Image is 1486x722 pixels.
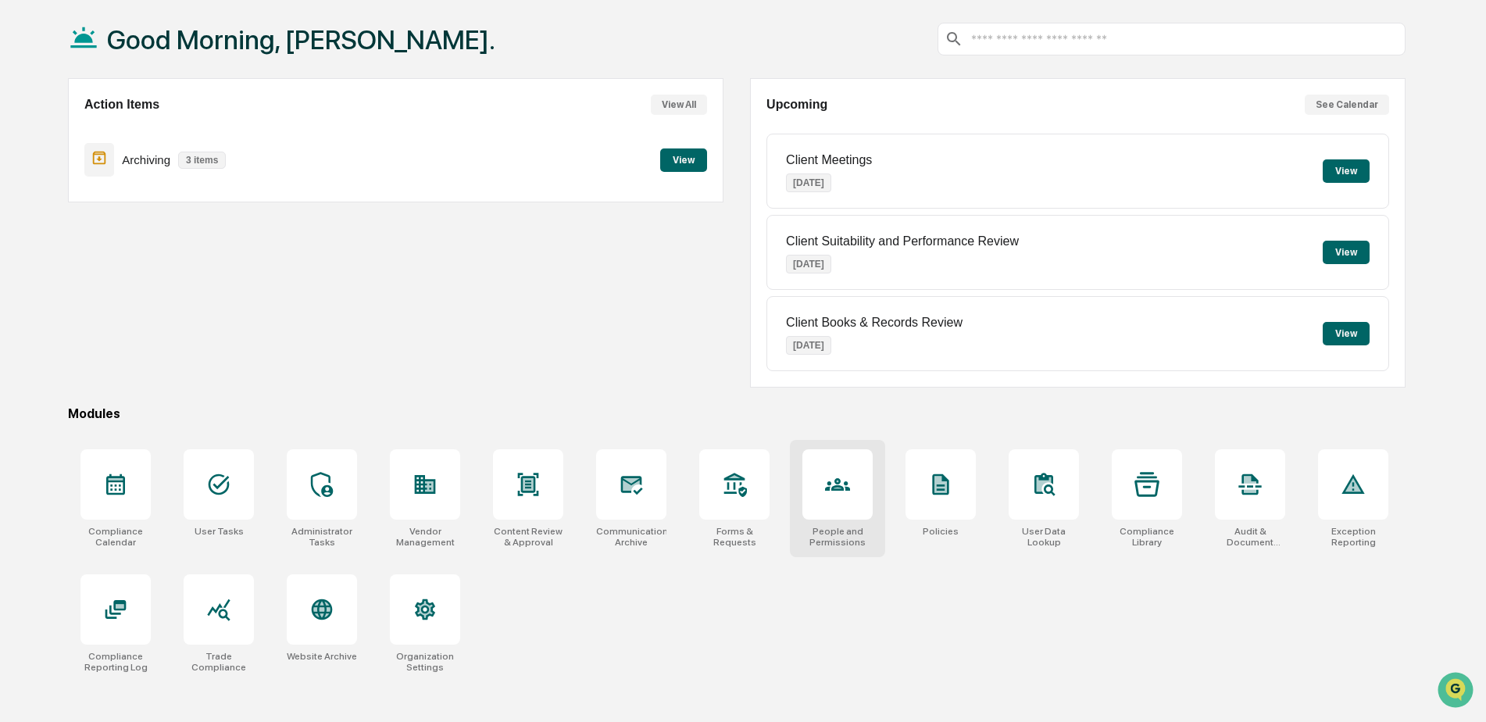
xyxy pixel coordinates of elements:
[287,651,357,662] div: Website Archive
[16,173,100,186] div: Past conversations
[1215,526,1285,548] div: Audit & Document Logs
[1323,159,1370,183] button: View
[138,255,170,267] span: [DATE]
[16,351,28,363] div: 🔎
[786,336,831,355] p: [DATE]
[242,170,284,189] button: See all
[493,526,563,548] div: Content Review & Approval
[9,313,107,341] a: 🖐️Preclearance
[786,316,963,330] p: Client Books & Records Review
[84,98,159,112] h2: Action Items
[178,152,226,169] p: 3 items
[68,406,1406,421] div: Modules
[195,526,244,537] div: User Tasks
[16,321,28,334] div: 🖐️
[48,213,127,225] span: [PERSON_NAME]
[107,313,200,341] a: 🗄️Attestations
[31,256,44,268] img: 1746055101610-c473b297-6a78-478c-a979-82029cc54cd1
[287,526,357,548] div: Administrator Tasks
[16,120,44,148] img: 1746055101610-c473b297-6a78-478c-a979-82029cc54cd1
[660,152,707,166] a: View
[130,255,135,267] span: •
[651,95,707,115] button: View All
[923,526,959,537] div: Policies
[596,526,666,548] div: Communications Archive
[16,240,41,265] img: Jack Rasmussen
[390,526,460,548] div: Vendor Management
[130,213,135,225] span: •
[786,153,872,167] p: Client Meetings
[1323,322,1370,345] button: View
[107,24,495,55] h1: Good Morning, [PERSON_NAME].
[786,173,831,192] p: [DATE]
[33,120,61,148] img: 8933085812038_c878075ebb4cc5468115_72.jpg
[1112,526,1182,548] div: Compliance Library
[766,98,827,112] h2: Upcoming
[16,198,41,223] img: Jack Rasmussen
[9,343,105,371] a: 🔎Data Lookup
[1436,670,1478,713] iframe: Open customer support
[1009,526,1079,548] div: User Data Lookup
[1318,526,1388,548] div: Exception Reporting
[802,526,873,548] div: People and Permissions
[786,234,1019,248] p: Client Suitability and Performance Review
[41,71,258,88] input: Clear
[70,135,215,148] div: We're available if you need us!
[31,320,101,335] span: Preclearance
[1305,95,1389,115] button: See Calendar
[110,387,189,399] a: Powered byPylon
[1323,241,1370,264] button: View
[31,213,44,226] img: 1746055101610-c473b297-6a78-478c-a979-82029cc54cd1
[80,526,151,548] div: Compliance Calendar
[138,213,170,225] span: [DATE]
[16,33,284,58] p: How can we help?
[129,320,194,335] span: Attestations
[31,349,98,365] span: Data Lookup
[48,255,127,267] span: [PERSON_NAME]
[786,255,831,273] p: [DATE]
[266,124,284,143] button: Start new chat
[80,651,151,673] div: Compliance Reporting Log
[122,153,170,166] p: Archiving
[660,148,707,172] button: View
[184,651,254,673] div: Trade Compliance
[390,651,460,673] div: Organization Settings
[113,321,126,334] div: 🗄️
[155,388,189,399] span: Pylon
[70,120,256,135] div: Start new chat
[699,526,770,548] div: Forms & Requests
